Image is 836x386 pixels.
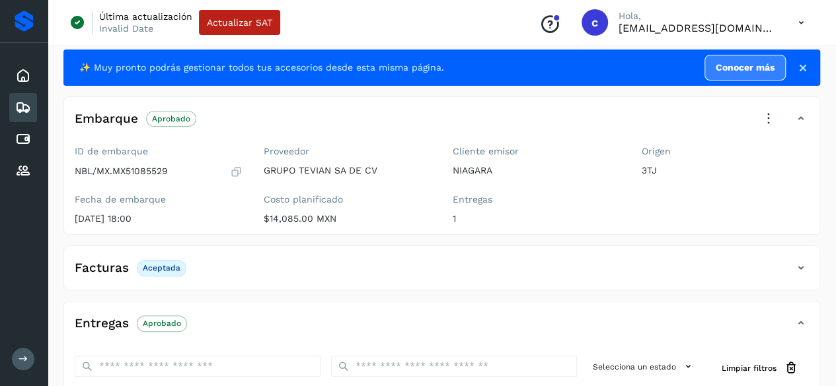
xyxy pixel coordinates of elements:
p: Aprobado [152,114,190,123]
p: 3TJ [641,165,809,176]
span: Actualizar SAT [207,18,272,27]
div: EntregasAprobado [64,312,819,345]
button: Limpiar filtros [711,356,809,380]
div: Inicio [9,61,37,90]
button: Selecciona un estado [588,356,701,377]
label: Origen [641,146,809,157]
p: NBL/MX.MX51085529 [75,166,168,177]
label: Entregas [453,194,621,205]
div: Proveedores [9,156,37,185]
label: Proveedor [264,146,432,157]
div: Cuentas por pagar [9,125,37,154]
a: Conocer más [704,55,786,80]
div: EmbarqueAprobado [64,108,819,141]
p: 1 [453,213,621,224]
p: [DATE] 18:00 [75,213,243,224]
p: Aprobado [143,319,181,328]
span: ✨ Muy pronto podrás gestionar todos tus accesorios desde esta misma página. [79,61,444,75]
span: Limpiar filtros [722,362,777,374]
p: $14,085.00 MXN [264,213,432,224]
div: FacturasAceptada [64,257,819,290]
button: Actualizar SAT [199,10,280,35]
p: Aceptada [143,263,180,273]
p: GRUPO TEVIAN SA DE CV [264,165,432,176]
label: Cliente emisor [453,146,621,157]
p: Última actualización [99,11,192,22]
label: ID de embarque [75,146,243,157]
label: Costo planificado [264,194,432,205]
div: Embarques [9,93,37,122]
label: Fecha de embarque [75,194,243,205]
h4: Facturas [75,261,129,276]
p: Hola, [619,11,777,22]
p: NIAGARA [453,165,621,176]
p: Invalid Date [99,22,153,34]
h4: Embarque [75,112,138,127]
p: carojas@niagarawater.com [619,22,777,34]
h4: Entregas [75,316,129,331]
